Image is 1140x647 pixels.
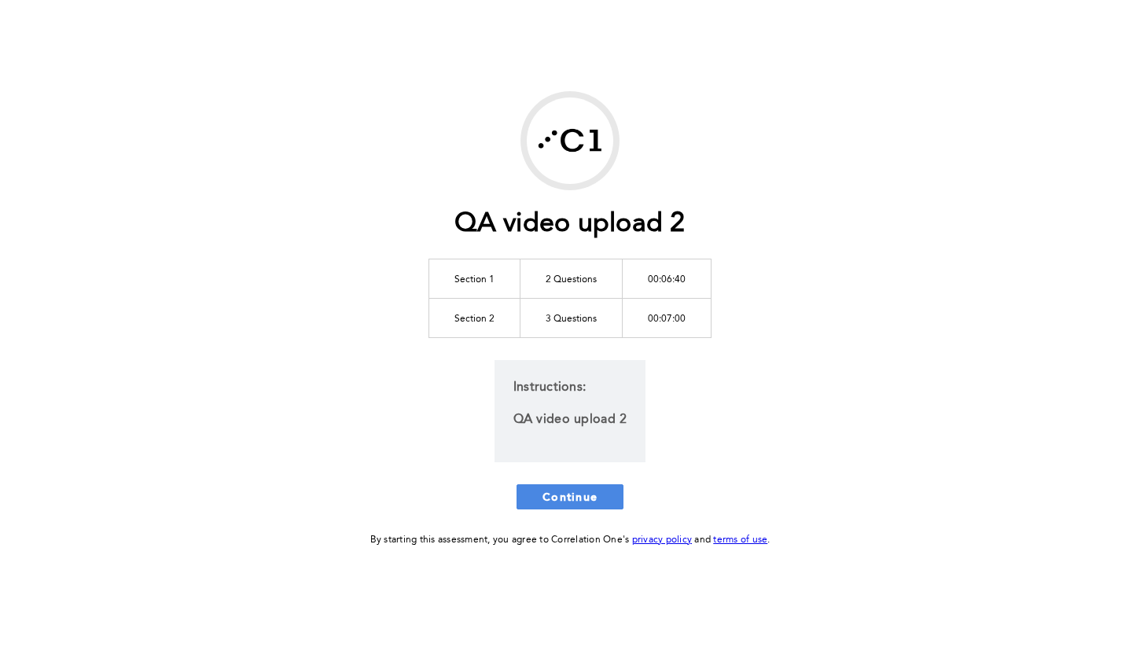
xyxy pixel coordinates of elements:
[520,298,623,337] td: 3 Questions
[623,259,712,298] td: 00:06:40
[370,531,770,549] div: By starting this assessment, you agree to Correlation One's and .
[520,259,623,298] td: 2 Questions
[429,259,520,298] td: Section 1
[454,208,685,241] h1: QA video upload 2
[632,535,693,545] a: privacy policy
[495,360,645,462] div: Instructions:
[429,298,520,337] td: Section 2
[623,298,712,337] td: 00:07:00
[527,97,613,184] img: Correlation One
[513,409,627,431] p: QA video upload 2
[713,535,767,545] a: terms of use
[517,484,623,509] button: Continue
[542,489,598,504] span: Continue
